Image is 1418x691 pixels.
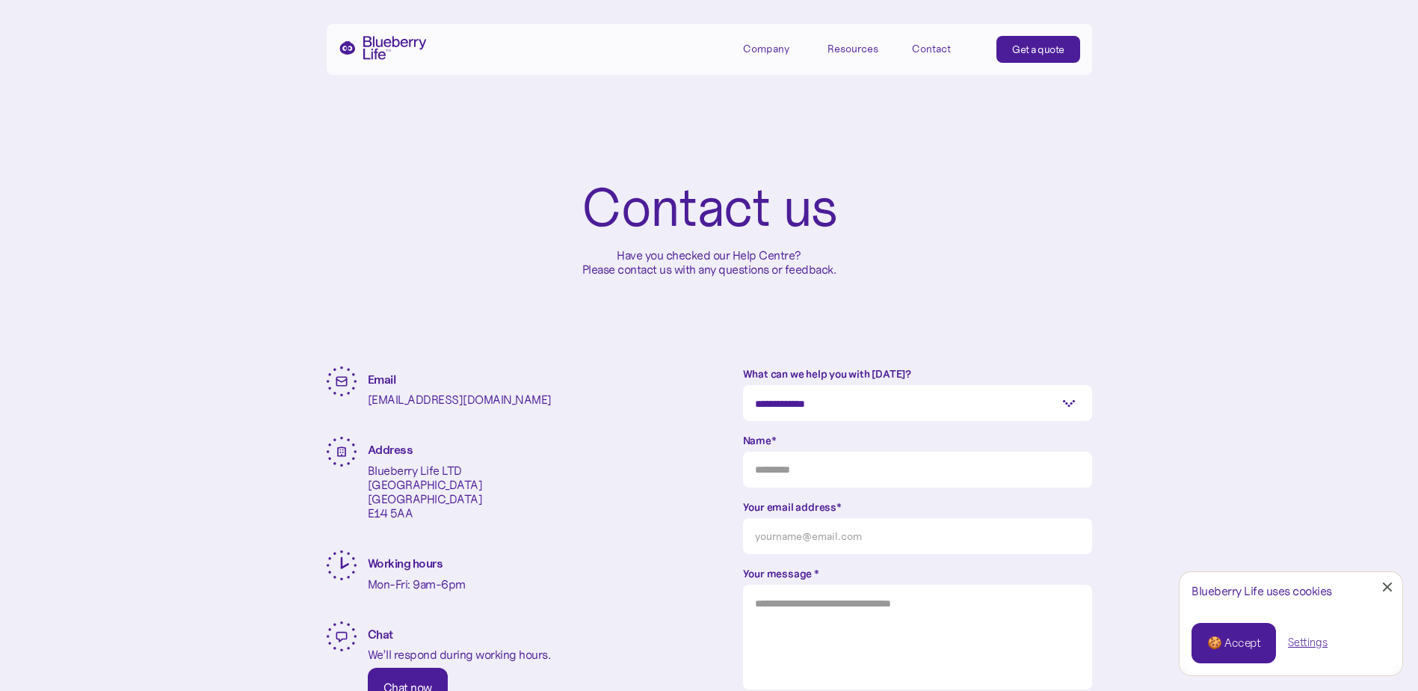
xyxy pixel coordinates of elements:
p: Have you checked our Help Centre? Please contact us with any questions or feedback. [582,248,836,277]
label: Name* [743,433,1092,448]
h1: Contact us [582,179,837,236]
strong: Chat [368,627,393,642]
strong: Working hours [368,556,443,571]
a: home [339,36,427,60]
p: We’ll respond during working hours. [368,648,551,662]
label: Your email address* [743,500,1092,515]
div: 🍪 Accept [1207,635,1260,651]
div: Resources [827,36,895,61]
p: Mon-Fri: 9am-6pm [368,577,466,592]
div: Get a quote [1012,42,1064,57]
a: Get a quote [996,36,1080,63]
a: Close Cookie Popup [1372,572,1402,602]
div: Blueberry Life uses cookies [1192,584,1390,598]
div: Company [743,36,810,61]
div: Resources [827,43,878,55]
p: [EMAIL_ADDRESS][DOMAIN_NAME] [368,393,552,407]
div: Company [743,43,789,55]
a: 🍪 Accept [1192,623,1276,663]
strong: Email [368,372,396,387]
label: What can we help you with [DATE]? [743,366,1092,381]
strong: Address [368,442,413,457]
div: Contact [912,43,951,55]
input: yourname@email.com [743,518,1092,554]
p: Blueberry Life LTD [GEOGRAPHIC_DATA] [GEOGRAPHIC_DATA] E14 5AA [368,464,483,521]
a: Contact [912,36,979,61]
strong: Your message * [743,567,819,580]
a: Settings [1288,635,1328,651]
